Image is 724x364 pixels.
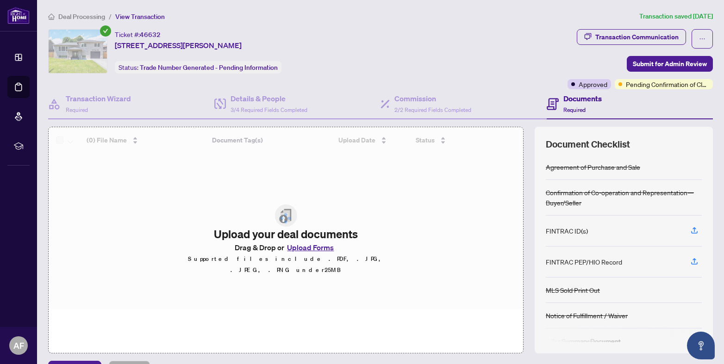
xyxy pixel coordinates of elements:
[7,7,30,24] img: logo
[546,187,702,208] div: Confirmation of Co-operation and Representation—Buyer/Seller
[13,339,24,352] span: AF
[546,257,622,267] div: FINTRAC PEP/HIO Record
[699,36,705,42] span: ellipsis
[48,13,55,20] span: home
[546,285,600,295] div: MLS Sold Print Out
[49,30,107,73] img: IMG-X12258351_1.jpg
[58,12,105,21] span: Deal Processing
[563,93,602,104] h4: Documents
[627,56,713,72] button: Submit for Admin Review
[546,138,630,151] span: Document Checklist
[66,106,88,113] span: Required
[66,93,131,104] h4: Transaction Wizard
[563,106,586,113] span: Required
[546,162,640,172] div: Agreement of Purchase and Sale
[394,106,471,113] span: 2/2 Required Fields Completed
[394,93,471,104] h4: Commission
[140,31,161,39] span: 46632
[231,106,307,113] span: 3/4 Required Fields Completed
[115,12,165,21] span: View Transaction
[595,30,679,44] div: Transaction Communication
[115,61,281,74] div: Status:
[546,310,628,321] div: Notice of Fulfillment / Waiver
[579,79,607,89] span: Approved
[115,29,161,40] div: Ticket #:
[626,79,709,89] span: Pending Confirmation of Closing
[231,93,307,104] h4: Details & People
[577,29,686,45] button: Transaction Communication
[687,332,715,359] button: Open asap
[100,25,111,37] span: check-circle
[109,11,112,22] li: /
[639,11,713,22] article: Transaction saved [DATE]
[140,63,278,72] span: Trade Number Generated - Pending Information
[633,56,707,71] span: Submit for Admin Review
[115,40,242,51] span: [STREET_ADDRESS][PERSON_NAME]
[546,226,588,236] div: FINTRAC ID(s)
